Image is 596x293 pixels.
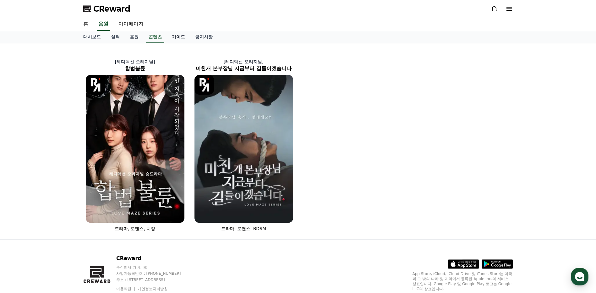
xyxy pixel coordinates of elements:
[113,18,149,31] a: 마이페이지
[146,31,164,43] a: 콘텐츠
[190,31,218,43] a: 공지사항
[116,255,193,262] p: CReward
[81,58,189,65] p: [레디액션 오리지널]
[189,58,298,65] p: [레디액션 오리지널]
[116,287,136,291] a: 이용약관
[106,31,125,43] a: 실적
[81,199,121,215] a: 설정
[413,271,513,291] p: App Store, iCloud, iCloud Drive 및 iTunes Store는 미국과 그 밖의 나라 및 지역에서 등록된 Apple Inc.의 서비스 상표입니다. Goo...
[125,31,144,43] a: 음원
[189,53,298,237] a: [레디액션 오리지널] 미친개 본부장님 지금부터 길들이겠습니다 미친개 본부장님 지금부터 길들이겠습니다 [object Object] Logo 드라마, 로맨스, BDSM
[81,53,189,237] a: [레디액션 오리지널] 합법불륜 합법불륜 [object Object] Logo 드라마, 로맨스, 치정
[78,31,106,43] a: 대시보드
[41,199,81,215] a: 대화
[86,75,184,223] img: 합법불륜
[83,4,130,14] a: CReward
[2,199,41,215] a: 홈
[97,209,105,214] span: 설정
[194,75,214,95] img: [object Object] Logo
[78,18,93,31] a: 홈
[167,31,190,43] a: 가이드
[81,65,189,72] h2: 합법불륜
[93,4,130,14] span: CReward
[86,75,106,95] img: [object Object] Logo
[189,65,298,72] h2: 미친개 본부장님 지금부터 길들이겠습니다
[116,265,193,270] p: 주식회사 와이피랩
[116,277,193,282] p: 주소 : [STREET_ADDRESS]
[116,271,193,276] p: 사업자등록번호 : [PHONE_NUMBER]
[221,226,266,231] span: 드라마, 로맨스, BDSM
[194,75,293,223] img: 미친개 본부장님 지금부터 길들이겠습니다
[115,226,156,231] span: 드라마, 로맨스, 치정
[138,287,168,291] a: 개인정보처리방침
[20,209,24,214] span: 홈
[57,209,65,214] span: 대화
[97,18,110,31] a: 음원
